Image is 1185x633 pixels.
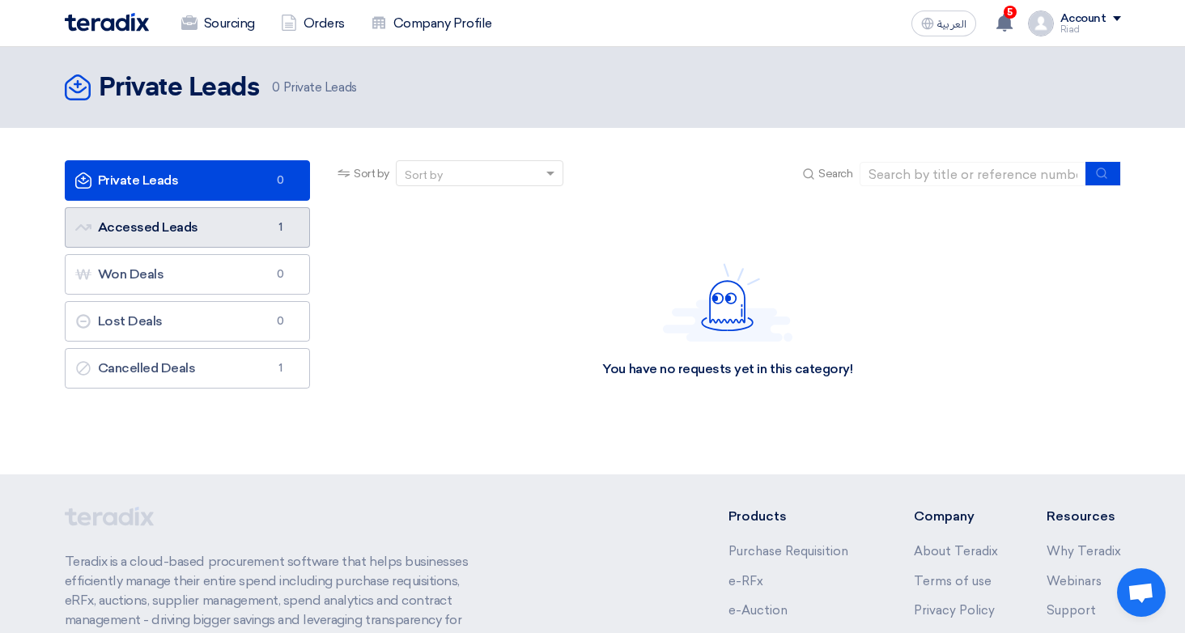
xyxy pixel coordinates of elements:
span: 5 [1004,6,1017,19]
div: Account [1060,12,1106,26]
a: Purchase Requisition [728,544,848,559]
li: Resources [1047,507,1121,526]
a: Private Leads0 [65,160,311,201]
span: Sort by [354,165,389,182]
img: Hello [663,263,792,342]
span: 1 [270,360,290,376]
a: Cancelled Deals1 [65,348,311,389]
span: 0 [270,313,290,329]
span: العربية [937,19,966,30]
li: Products [728,507,865,526]
button: العربية [911,11,976,36]
h2: Private Leads [99,72,260,104]
span: 0 [270,172,290,189]
a: e-Auction [728,603,788,618]
img: Teradix logo [65,13,149,32]
a: Company Profile [358,6,505,41]
span: Private Leads [272,79,356,97]
a: e-RFx [728,574,763,588]
div: You have no requests yet in this category! [602,361,852,378]
img: profile_test.png [1028,11,1054,36]
a: Why Teradix [1047,544,1121,559]
a: Webinars [1047,574,1102,588]
a: Accessed Leads1 [65,207,311,248]
div: Riad [1060,25,1121,34]
a: About Teradix [914,544,998,559]
span: 0 [270,266,290,283]
a: Open chat [1117,568,1166,617]
a: Orders [268,6,358,41]
span: 0 [272,80,280,95]
a: Privacy Policy [914,603,995,618]
li: Company [914,507,998,526]
a: Won Deals0 [65,254,311,295]
input: Search by title or reference number [860,162,1086,186]
span: Search [818,165,852,182]
a: Terms of use [914,574,992,588]
div: Sort by [405,167,443,184]
a: Support [1047,603,1096,618]
a: Lost Deals0 [65,301,311,342]
a: Sourcing [168,6,268,41]
span: 1 [270,219,290,236]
